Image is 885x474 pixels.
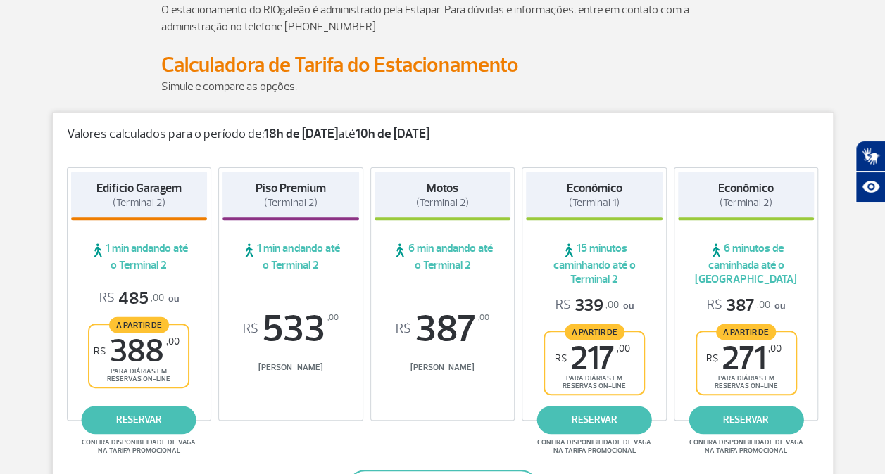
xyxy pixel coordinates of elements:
strong: Motos [427,181,458,196]
span: 533 [222,310,359,348]
span: para diárias em reservas on-line [101,367,176,383]
span: (Terminal 2) [416,196,469,210]
span: 388 [94,335,180,367]
span: 15 minutos caminhando até o Terminal 2 [526,241,663,286]
span: Confira disponibilidade de vaga na tarifa promocional [80,438,198,455]
span: [PERSON_NAME] [375,362,511,373]
span: [PERSON_NAME] [222,362,359,373]
span: 6 minutos de caminhada até o [GEOGRAPHIC_DATA] [678,241,815,286]
p: ou [99,288,179,309]
span: (Terminal 1) [569,196,620,210]
sup: R$ [243,321,258,337]
a: reservar [537,406,652,434]
span: 387 [375,310,511,348]
span: 485 [99,288,164,309]
sup: R$ [706,352,718,364]
span: (Terminal 2) [264,196,317,210]
span: A partir de [109,316,169,333]
button: Abrir recursos assistivos. [855,172,885,203]
strong: Edifício Garagem [96,181,182,196]
sup: ,00 [478,310,489,326]
strong: Econômico [567,181,622,196]
p: Valores calculados para o período de: até [67,127,819,142]
span: A partir de [565,324,624,340]
span: Confira disponibilidade de vaga na tarifa promocional [687,438,805,455]
sup: R$ [94,345,106,357]
strong: Econômico [718,181,774,196]
p: ou [707,295,785,316]
span: para diárias em reservas on-line [709,374,784,390]
span: Confira disponibilidade de vaga na tarifa promocional [535,438,653,455]
p: ou [556,295,634,316]
span: 217 [555,342,630,374]
sup: R$ [555,352,567,364]
span: 1 min andando até o Terminal 2 [71,241,208,272]
span: 339 [556,295,619,316]
sup: ,00 [327,310,338,326]
a: reservar [82,406,196,434]
strong: 10h de [DATE] [356,126,429,142]
sup: ,00 [768,342,782,354]
button: Abrir tradutor de língua de sinais. [855,141,885,172]
p: O estacionamento do RIOgaleão é administrado pela Estapar. Para dúvidas e informações, entre em c... [161,1,724,35]
span: A partir de [716,324,776,340]
span: 387 [707,295,770,316]
span: 6 min andando até o Terminal 2 [375,241,511,272]
strong: Piso Premium [256,181,325,196]
sup: R$ [396,321,411,337]
p: Simule e compare as opções. [161,78,724,95]
a: reservar [689,406,803,434]
span: 1 min andando até o Terminal 2 [222,241,359,272]
strong: 18h de [DATE] [264,126,338,142]
span: 271 [706,342,782,374]
span: (Terminal 2) [113,196,165,210]
h2: Calculadora de Tarifa do Estacionamento [161,52,724,78]
div: Plugin de acessibilidade da Hand Talk. [855,141,885,203]
sup: ,00 [617,342,630,354]
span: para diárias em reservas on-line [557,374,632,390]
span: (Terminal 2) [720,196,772,210]
sup: ,00 [166,335,180,347]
